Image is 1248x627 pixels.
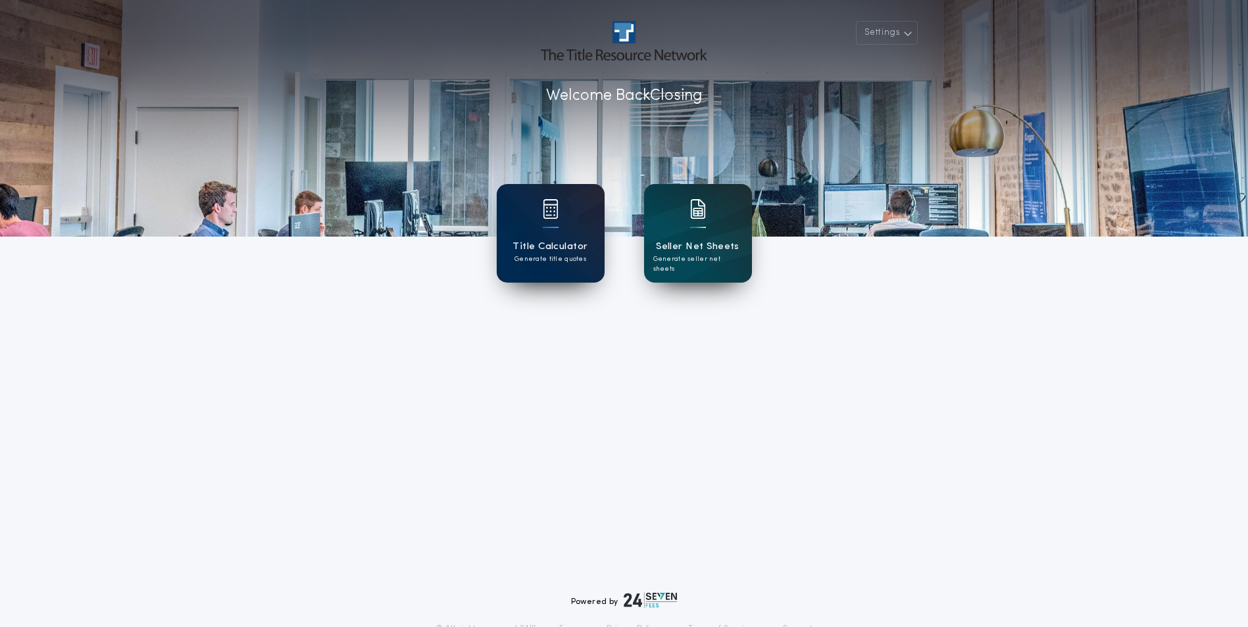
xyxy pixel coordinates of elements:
img: card icon [690,199,706,219]
img: card icon [543,199,559,219]
img: account-logo [541,21,707,60]
p: Welcome Back Closing [546,84,702,108]
a: card iconTitle CalculatorGenerate title quotes [497,184,605,283]
button: Settings [856,21,918,45]
p: Generate seller net sheets [653,254,743,274]
img: logo [624,592,678,608]
h1: Seller Net Sheets [656,239,739,254]
p: Generate title quotes [514,254,586,264]
a: card iconSeller Net SheetsGenerate seller net sheets [644,184,752,283]
h1: Title Calculator [512,239,587,254]
div: Powered by [571,592,678,608]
